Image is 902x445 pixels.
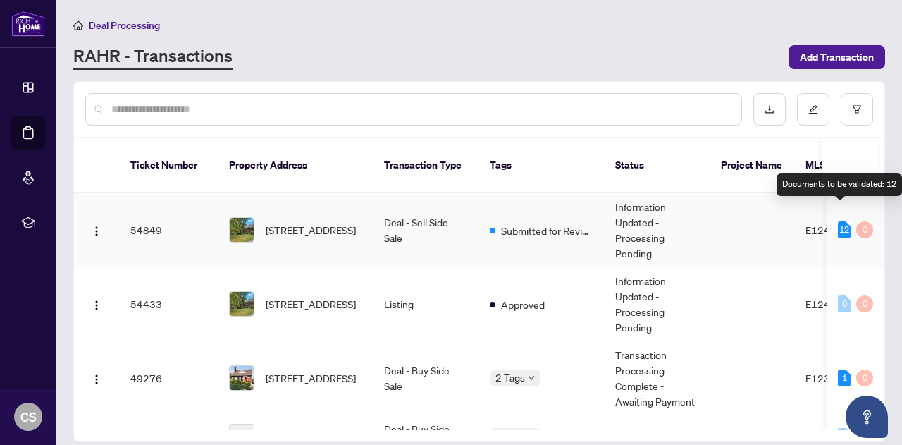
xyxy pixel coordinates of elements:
span: E12329510 [805,372,862,384]
span: home [73,20,83,30]
img: Logo [91,226,102,237]
img: thumbnail-img [230,218,254,242]
span: [STREET_ADDRESS] [266,370,356,386]
span: E12420676 [805,224,862,236]
span: [STREET_ADDRESS] [266,222,356,238]
th: Status [604,138,710,193]
td: 54433 [119,267,218,341]
th: Project Name [710,138,794,193]
button: download [753,93,786,126]
th: MLS # [794,138,879,193]
button: Logo [85,367,108,389]
td: - [710,193,794,267]
button: edit [797,93,829,126]
a: RAHR - Transactions [73,44,233,70]
span: [STREET_ADDRESS] [266,429,356,444]
td: 54849 [119,193,218,267]
button: filter [841,93,873,126]
span: Deal Processing [89,19,160,32]
span: 2 Tags [495,370,525,386]
span: E12420676 [805,298,862,310]
td: Listing [373,267,478,341]
span: CS [20,407,37,427]
span: [STREET_ADDRESS] [266,296,356,312]
img: Logo [91,300,102,311]
td: Deal - Buy Side Sale [373,341,478,415]
img: thumbnail-img [230,292,254,316]
span: download [765,104,774,114]
td: 49276 [119,341,218,415]
button: Logo [85,293,108,315]
span: filter [852,104,862,114]
div: 0 [856,295,873,312]
span: Submitted for Review [501,223,593,238]
th: Property Address [218,138,373,193]
img: logo [11,11,45,37]
span: 3 Tags [495,428,525,444]
div: 0 [856,221,873,238]
img: thumbnail-img [230,366,254,390]
img: Logo [91,374,102,385]
td: Deal - Sell Side Sale [373,193,478,267]
th: Ticket Number [119,138,218,193]
div: 0 [856,370,873,386]
div: 0 [838,428,851,445]
button: Open asap [846,396,888,438]
div: 1 [838,370,851,386]
th: Tags [478,138,604,193]
td: Transaction Processing Complete - Awaiting Payment [604,341,710,415]
td: Information Updated - Processing Pending [604,193,710,267]
td: Information Updated - Processing Pending [604,267,710,341]
button: Add Transaction [789,45,885,69]
div: 12 [838,221,851,238]
td: - [710,267,794,341]
span: edit [808,104,818,114]
span: Approved [501,297,545,312]
div: Documents to be validated: 12 [777,173,902,196]
td: - [710,341,794,415]
span: down [528,374,535,382]
div: 0 [838,295,851,312]
th: Transaction Type [373,138,478,193]
button: Logo [85,219,108,241]
span: Add Transaction [800,46,874,68]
